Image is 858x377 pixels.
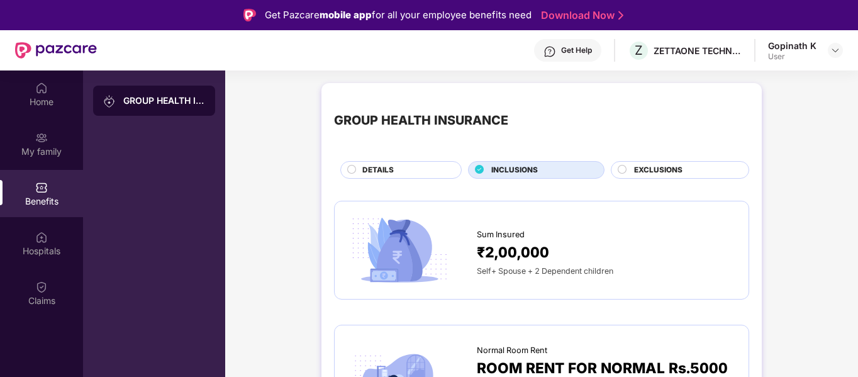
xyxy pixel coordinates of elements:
[35,281,48,293] img: svg+xml;base64,PHN2ZyBpZD0iQ2xhaW0iIHhtbG5zPSJodHRwOi8vd3d3LnczLm9yZy8yMDAwL3N2ZyIgd2lkdGg9IjIwIi...
[265,8,532,23] div: Get Pazcare for all your employee benefits need
[634,164,682,176] span: EXCLUSIONS
[477,241,549,264] span: ₹2,00,000
[477,228,525,241] span: Sum Insured
[654,45,742,57] div: ZETTAONE TECHNOLOGIES INDIA PRIVATE LIMITED
[768,52,816,62] div: User
[347,214,452,286] img: icon
[477,266,613,276] span: Self+ Spouse + 2 Dependent children
[35,231,48,244] img: svg+xml;base64,PHN2ZyBpZD0iSG9zcGl0YWxzIiB4bWxucz0iaHR0cDovL3d3dy53My5vcmcvMjAwMC9zdmciIHdpZHRoPS...
[320,9,372,21] strong: mobile app
[362,164,394,176] span: DETAILS
[123,94,205,107] div: GROUP HEALTH INSURANCE
[334,111,508,130] div: GROUP HEALTH INSURANCE
[35,82,48,94] img: svg+xml;base64,PHN2ZyBpZD0iSG9tZSIgeG1sbnM9Imh0dHA6Ly93d3cudzMub3JnLzIwMDAvc3ZnIiB3aWR0aD0iMjAiIG...
[35,181,48,194] img: svg+xml;base64,PHN2ZyBpZD0iQmVuZWZpdHMiIHhtbG5zPSJodHRwOi8vd3d3LnczLm9yZy8yMDAwL3N2ZyIgd2lkdGg9Ij...
[243,9,256,21] img: Logo
[103,95,116,108] img: svg+xml;base64,PHN2ZyB3aWR0aD0iMjAiIGhlaWdodD0iMjAiIHZpZXdCb3g9IjAgMCAyMCAyMCIgZmlsbD0ibm9uZSIgeG...
[541,9,620,22] a: Download Now
[830,45,840,55] img: svg+xml;base64,PHN2ZyBpZD0iRHJvcGRvd24tMzJ4MzIiIHhtbG5zPSJodHRwOi8vd3d3LnczLm9yZy8yMDAwL3N2ZyIgd2...
[35,132,48,144] img: svg+xml;base64,PHN2ZyB3aWR0aD0iMjAiIGhlaWdodD0iMjAiIHZpZXdCb3g9IjAgMCAyMCAyMCIgZmlsbD0ibm9uZSIgeG...
[15,42,97,59] img: New Pazcare Logo
[635,43,643,58] span: Z
[561,45,592,55] div: Get Help
[543,45,556,58] img: svg+xml;base64,PHN2ZyBpZD0iSGVscC0zMngzMiIgeG1sbnM9Imh0dHA6Ly93d3cudzMub3JnLzIwMDAvc3ZnIiB3aWR0aD...
[477,344,547,357] span: Normal Room Rent
[491,164,538,176] span: INCLUSIONS
[768,40,816,52] div: Gopinath K
[618,9,623,22] img: Stroke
